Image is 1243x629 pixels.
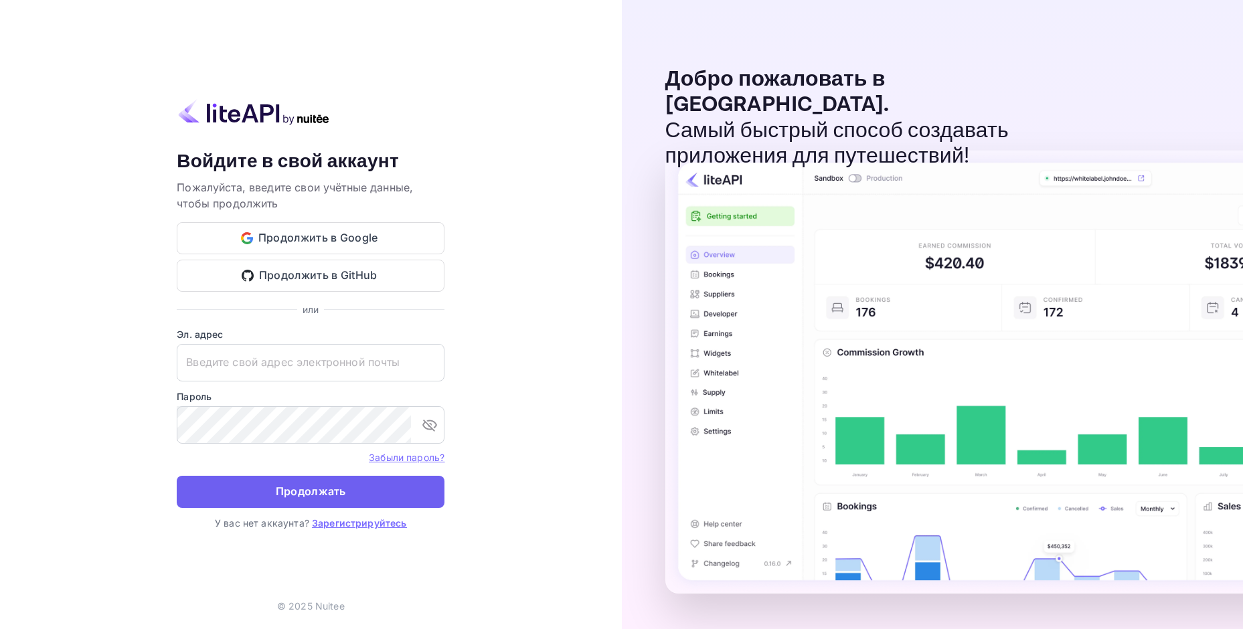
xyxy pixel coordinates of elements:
[177,344,444,381] input: Введите свой адрес электронной почты
[177,329,223,340] ya-tr-span: Эл. адрес
[369,450,444,464] a: Забыли пароль?
[665,117,1009,170] ya-tr-span: Самый быстрый способ создавать приложения для путешествий!
[215,517,309,529] ya-tr-span: У вас нет аккаунта?
[303,304,319,315] ya-tr-span: или
[312,517,407,529] a: Зарегистрируйтесь
[369,452,444,463] ya-tr-span: Забыли пароль?
[177,99,331,125] img: liteapi
[177,391,212,402] ya-tr-span: Пароль
[177,181,413,210] ya-tr-span: Пожалуйста, введите свои учётные данные, чтобы продолжить
[416,412,443,438] button: переключить видимость пароля
[276,482,346,501] ya-tr-span: Продолжать
[177,476,444,508] button: Продолжать
[177,222,444,254] button: Продолжить в Google
[177,149,399,174] ya-tr-span: Войдите в свой аккаунт
[665,66,890,118] ya-tr-span: Добро пожаловать в [GEOGRAPHIC_DATA].
[258,229,378,247] ya-tr-span: Продолжить в Google
[259,266,378,284] ya-tr-span: Продолжить в GitHub
[177,260,444,292] button: Продолжить в GitHub
[277,600,345,612] ya-tr-span: © 2025 Nuitee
